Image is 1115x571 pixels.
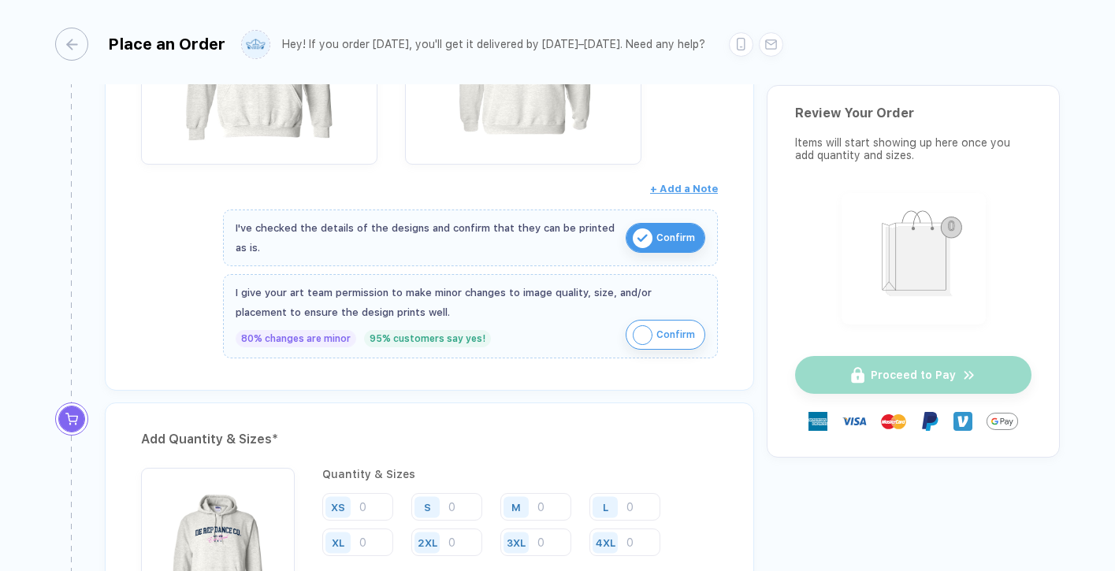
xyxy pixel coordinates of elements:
[795,106,1031,121] div: Review Your Order
[656,225,695,250] span: Confirm
[650,183,718,195] span: + Add a Note
[849,200,979,314] img: shopping_bag.png
[141,427,718,452] div: Add Quantity & Sizes
[236,218,618,258] div: I've checked the details of the designs and confirm that they can be printed as is.
[656,322,695,347] span: Confirm
[511,501,521,513] div: M
[242,31,269,58] img: user profile
[418,536,437,548] div: 2XL
[332,536,344,548] div: XL
[236,283,705,322] div: I give your art team permission to make minor changes to image quality, size, and/or placement to...
[424,501,431,513] div: S
[881,409,906,434] img: master-card
[842,409,867,434] img: visa
[596,536,615,548] div: 4XL
[633,325,652,345] img: icon
[322,468,718,480] div: Quantity & Sizes
[953,412,972,431] img: Venmo
[650,176,718,202] button: + Add a Note
[364,330,491,347] div: 95% customers say yes!
[108,35,225,54] div: Place an Order
[626,320,705,350] button: iconConfirm
[987,406,1018,437] img: GPay
[507,536,526,548] div: 3XL
[236,330,356,347] div: 80% changes are minor
[795,136,1031,161] div: Items will start showing up here once you add quantity and sizes.
[633,228,652,248] img: icon
[626,223,705,253] button: iconConfirm
[282,38,705,51] div: Hey! If you order [DATE], you'll get it delivered by [DATE]–[DATE]. Need any help?
[808,412,827,431] img: express
[331,501,345,513] div: XS
[603,501,608,513] div: L
[920,412,939,431] img: Paypal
